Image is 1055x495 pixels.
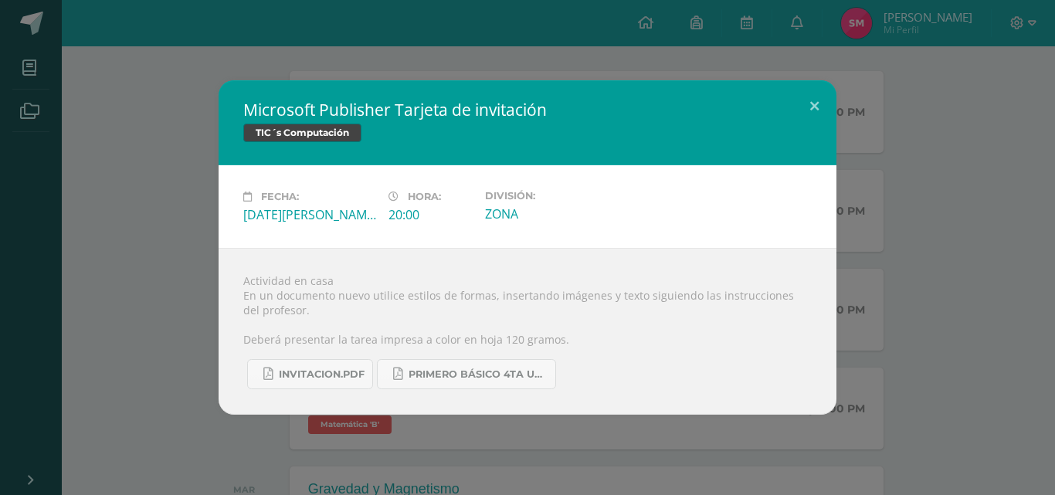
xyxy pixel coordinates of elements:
h2: Microsoft Publisher Tarjeta de invitación [243,99,812,120]
a: PRIMERO BÁSICO 4TA UNIDAD..pdf [377,359,556,389]
span: Fecha: [261,191,299,202]
button: Close (Esc) [792,80,836,133]
span: PRIMERO BÁSICO 4TA UNIDAD..pdf [409,368,548,381]
a: INVITACION.pdf [247,359,373,389]
span: TIC´s Computación [243,124,361,142]
span: INVITACION.pdf [279,368,365,381]
div: ZONA [485,205,618,222]
span: Hora: [408,191,441,202]
div: Actividad en casa En un documento nuevo utilice estilos de formas, insertando imágenes y texto si... [219,248,836,415]
div: [DATE][PERSON_NAME] [243,206,376,223]
label: División: [485,190,618,202]
div: 20:00 [388,206,473,223]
